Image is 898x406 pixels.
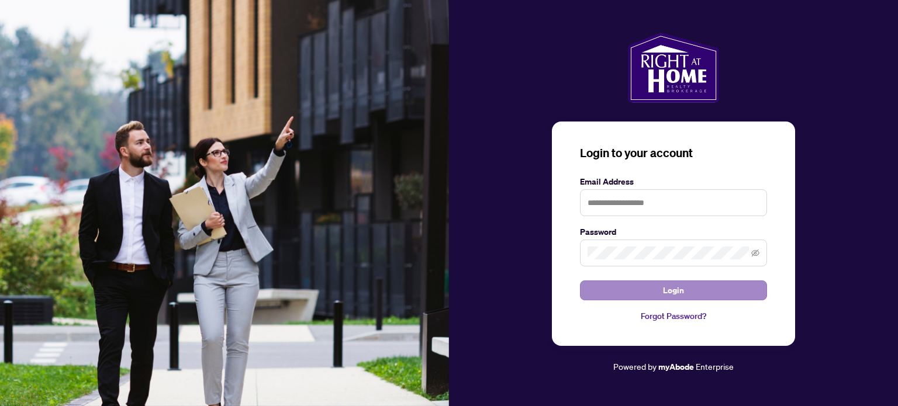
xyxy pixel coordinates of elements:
a: myAbode [658,360,694,373]
span: Powered by [613,361,657,372]
img: ma-logo [628,33,719,103]
a: Forgot Password? [580,310,767,322]
label: Email Address [580,175,767,188]
span: eye-invisible [751,249,759,257]
h3: Login to your account [580,145,767,161]
button: Login [580,280,767,300]
label: Password [580,225,767,238]
span: Login [663,281,684,300]
span: Enterprise [696,361,734,372]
